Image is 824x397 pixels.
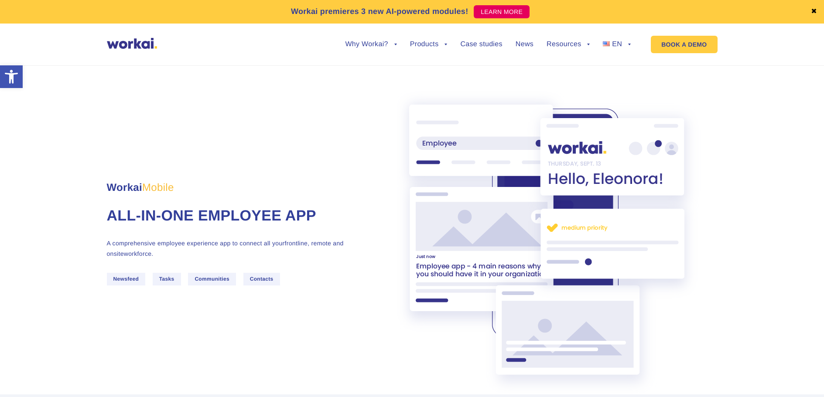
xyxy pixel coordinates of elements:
[291,6,468,17] p: Workai premieres 3 new AI-powered modules!
[107,240,285,247] span: A comprehensive employee experience app to connect all your
[516,41,533,48] a: News
[107,172,174,193] span: Workai
[547,41,590,48] a: Resources
[651,36,717,53] a: BOOK A DEMO
[811,8,817,15] a: ✖
[153,273,181,285] span: Tasks
[188,273,236,285] span: Communities
[107,207,316,224] span: All-in-one Employee App
[612,41,622,48] span: EN
[410,41,448,48] a: Products
[107,240,344,257] span: frontline, remote and onsite
[345,41,397,48] a: Why Workai?
[243,273,280,285] span: Contacts
[107,273,146,285] span: Newsfeed
[460,41,502,48] a: Case studies
[124,250,154,257] span: workforce.
[474,5,530,18] a: LEARN MORE
[142,182,174,193] em: Mobile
